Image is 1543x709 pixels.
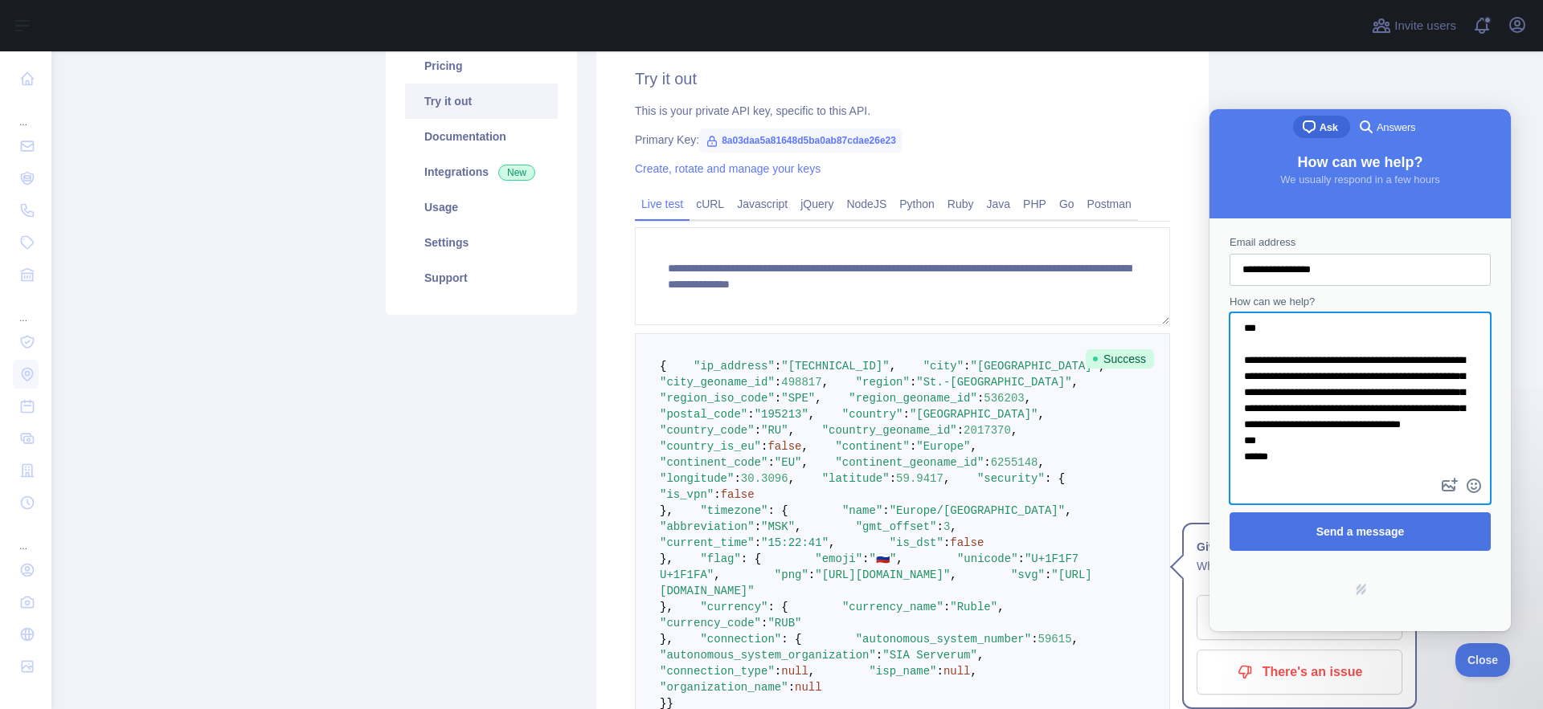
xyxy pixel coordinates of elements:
span: : [775,392,781,405]
span: , [1038,408,1045,421]
div: ... [13,292,39,324]
span: : [984,456,990,469]
span: : [910,376,916,389]
span: : { [767,601,788,613]
a: Documentation [405,119,558,154]
span: null [943,665,971,678]
span: : [882,504,889,517]
span: , [714,568,720,581]
span: "country_geoname_id" [822,424,957,437]
span: , [801,440,808,453]
a: Java [980,191,1017,217]
span: , [997,601,1004,613]
span: , [896,552,902,565]
span: : { [781,633,801,646]
span: , [971,440,977,453]
span: "longitude" [660,472,734,485]
a: Live test [635,191,690,217]
span: "currency" [700,601,767,613]
span: "[GEOGRAPHIC_DATA]" [971,360,1099,373]
span: "195213" [755,408,808,421]
span: 498817 [781,376,821,389]
span: , [1011,424,1017,437]
a: Usage [405,189,558,225]
a: Create, rotate and manage your keys [635,162,821,175]
span: , [822,376,829,389]
a: Settings [405,225,558,260]
span: "country_code" [660,424,755,437]
span: "continent_code" [660,456,767,469]
span: "svg" [1011,568,1045,581]
span: , [1072,376,1078,389]
span: "[GEOGRAPHIC_DATA]" [910,408,1038,421]
span: "autonomous_system_organization" [660,649,876,662]
span: "RUB" [767,617,801,630]
span: : [767,456,774,469]
span: "EU" [775,456,802,469]
span: , [977,649,984,662]
span: "🇷🇺" [870,552,897,565]
span: "region_iso_code" [660,392,775,405]
span: "Ruble" [950,601,997,613]
span: "security" [977,472,1045,485]
span: : { [1045,472,1065,485]
span: "isp_name" [869,665,936,678]
a: Go [1053,191,1081,217]
span: "MSK" [761,520,795,533]
span: "[URL][DOMAIN_NAME]" [815,568,950,581]
span: "15:22:41" [761,536,829,549]
a: Postman [1081,191,1138,217]
span: , [943,472,950,485]
span: "is_dst" [890,536,943,549]
a: PHP [1017,191,1053,217]
span: null [795,681,822,694]
span: : [937,520,943,533]
span: : [943,536,950,549]
span: : [890,472,896,485]
span: 3 [943,520,950,533]
span: "abbreviation" [660,520,755,533]
span: : [788,681,795,694]
span: , [1065,504,1071,517]
span: "autonomous_system_number" [856,633,1031,646]
span: "currency_name" [842,601,943,613]
span: : [957,424,964,437]
span: null [781,665,808,678]
span: , [815,392,821,405]
span: , [950,568,956,581]
h2: Try it out [635,67,1170,90]
span: 2017370 [964,424,1011,437]
span: 59.9417 [896,472,943,485]
span: "continent_geoname_id" [835,456,984,469]
span: "St.-[GEOGRAPHIC_DATA]" [916,376,1071,389]
a: jQuery [794,191,840,217]
span: }, [660,552,673,565]
span: "ip_address" [694,360,775,373]
span: , [950,520,956,533]
span: 59615 [1038,633,1072,646]
span: "SIA Serverum" [882,649,977,662]
span: }, [660,633,673,646]
span: : [747,408,754,421]
span: , [795,520,801,533]
span: : [734,472,740,485]
span: false [767,440,801,453]
a: cURL [690,191,731,217]
span: : [964,360,970,373]
span: "name" [842,504,882,517]
span: }, [660,601,673,613]
span: : [1045,568,1051,581]
span: "current_time" [660,536,755,549]
div: ... [13,520,39,552]
a: Python [893,191,941,217]
div: Primary Key: [635,132,1170,148]
span: : [808,568,815,581]
span: : [775,360,781,373]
